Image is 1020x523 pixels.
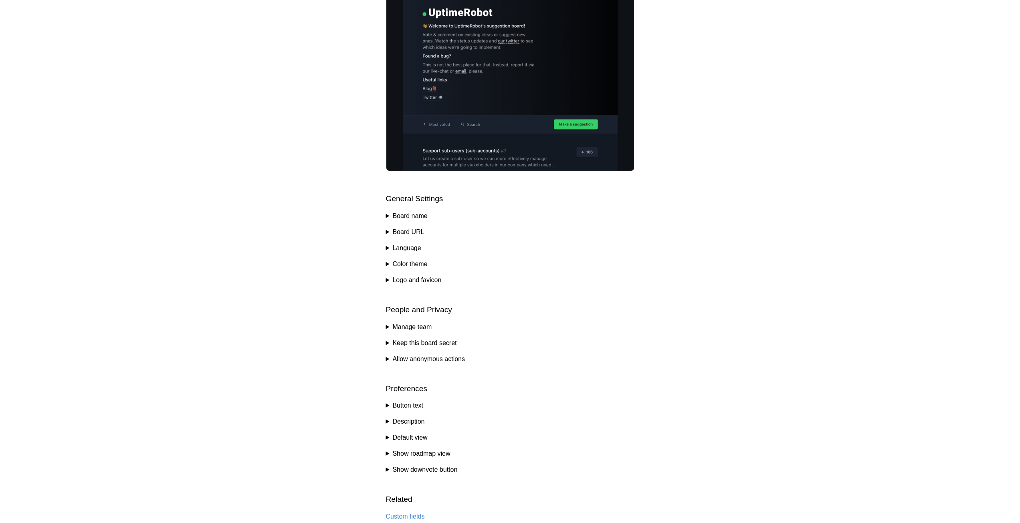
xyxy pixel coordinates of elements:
summary: Allow anonymous actions [386,354,634,364]
summary: Show downvote button [386,465,634,475]
h2: Preferences [386,383,634,395]
h2: People and Privacy [386,304,634,316]
summary: Show roadmap view [386,449,634,458]
a: Custom fields [386,513,425,520]
summary: Button text [386,401,634,410]
summary: Default view [386,433,634,442]
h2: Related [386,494,634,505]
summary: Board name [386,211,634,221]
summary: Logo and favicon [386,275,634,285]
summary: Manage team [386,322,634,332]
summary: Language [386,243,634,253]
summary: Description [386,417,634,426]
h2: General Settings [386,193,634,205]
summary: Board URL [386,227,634,237]
summary: Color theme [386,259,634,269]
summary: Keep this board secret [386,338,634,348]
